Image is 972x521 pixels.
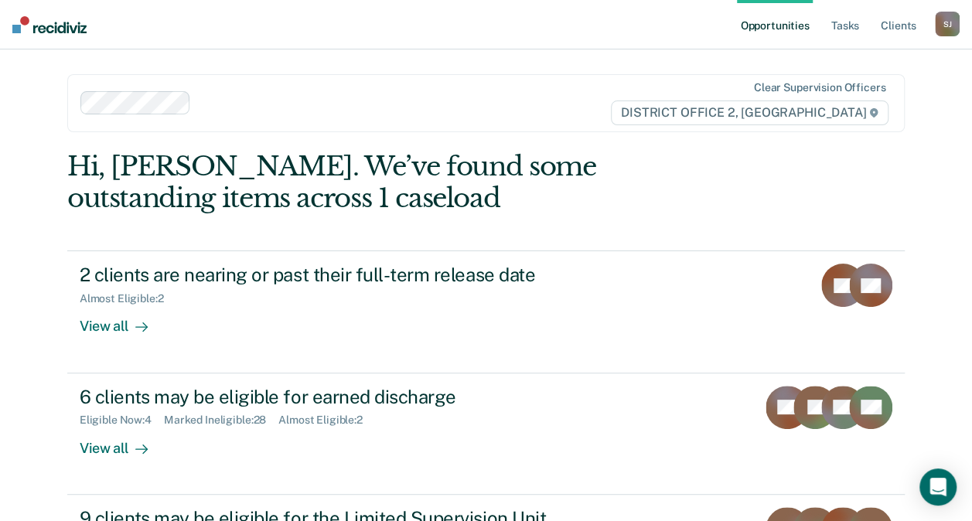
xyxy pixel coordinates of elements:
div: Eligible Now : 4 [80,414,164,427]
div: S J [935,12,960,36]
img: Recidiviz [12,16,87,33]
div: Hi, [PERSON_NAME]. We’ve found some outstanding items across 1 caseload [67,151,738,214]
div: Almost Eligible : 2 [80,292,176,305]
span: DISTRICT OFFICE 2, [GEOGRAPHIC_DATA] [611,100,888,125]
button: SJ [935,12,960,36]
div: Clear supervision officers [754,81,885,94]
div: Open Intercom Messenger [919,468,957,506]
div: 6 clients may be eligible for earned discharge [80,386,622,408]
a: 6 clients may be eligible for earned dischargeEligible Now:4Marked Ineligible:28Almost Eligible:2... [67,373,905,495]
div: 2 clients are nearing or past their full-term release date [80,264,622,286]
div: Almost Eligible : 2 [278,414,375,427]
div: View all [80,305,166,335]
a: 2 clients are nearing or past their full-term release dateAlmost Eligible:2View all [67,250,905,373]
div: Marked Ineligible : 28 [164,414,278,427]
div: View all [80,427,166,457]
